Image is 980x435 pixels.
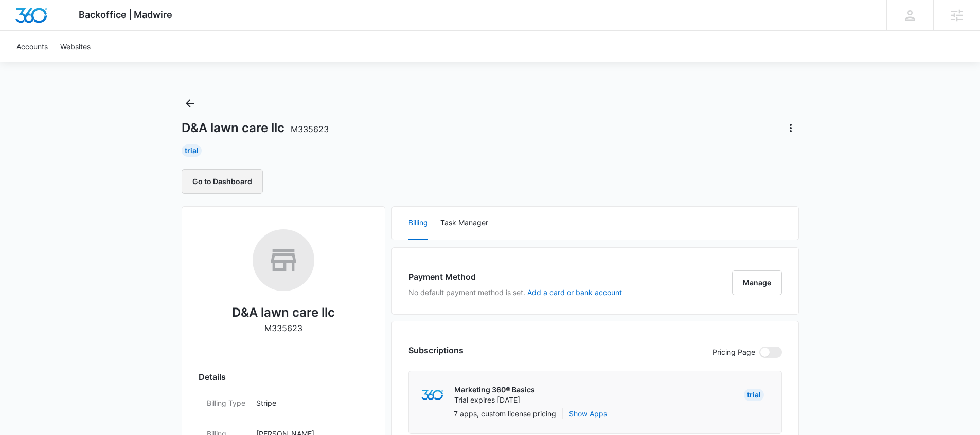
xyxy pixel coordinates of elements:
[782,120,799,136] button: Actions
[408,270,622,283] h3: Payment Method
[79,9,172,20] span: Backoffice | Madwire
[421,390,443,401] img: marketing360Logo
[527,289,622,296] button: Add a card or bank account
[440,207,488,240] button: Task Manager
[232,303,335,322] h2: D&A lawn care llc
[712,347,755,358] p: Pricing Page
[408,344,464,356] h3: Subscriptions
[54,31,97,62] a: Websites
[291,124,329,134] span: M335623
[199,391,368,422] div: Billing TypeStripe
[182,169,263,194] button: Go to Dashboard
[199,371,226,383] span: Details
[182,95,198,112] button: Back
[256,397,360,408] p: Stripe
[182,144,202,157] div: Trial
[182,120,329,136] h1: D&A lawn care llc
[408,287,622,298] p: No default payment method is set.
[732,270,782,295] button: Manage
[454,408,556,419] p: 7 apps, custom license pricing
[207,397,248,408] dt: Billing Type
[454,385,535,395] p: Marketing 360® Basics
[744,389,764,401] div: Trial
[569,408,607,419] button: Show Apps
[408,207,428,240] button: Billing
[454,395,535,405] p: Trial expires [DATE]
[10,31,54,62] a: Accounts
[264,322,302,334] p: M335623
